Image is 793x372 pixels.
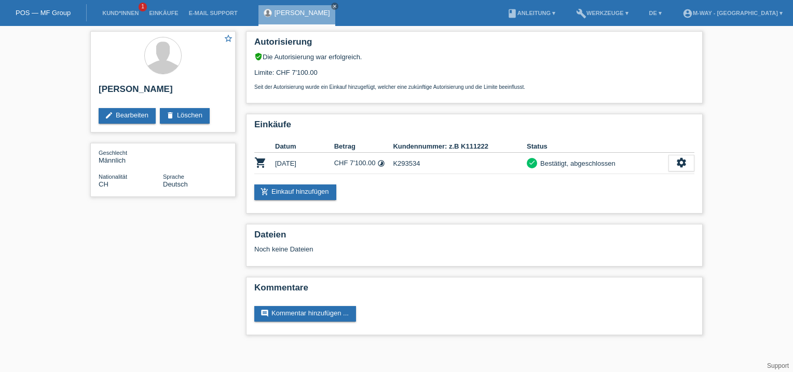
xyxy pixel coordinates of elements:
th: Betrag [334,140,393,153]
a: E-Mail Support [184,10,243,16]
i: account_circle [682,8,693,19]
span: Nationalität [99,174,127,180]
a: commentKommentar hinzufügen ... [254,306,356,322]
i: star_border [224,34,233,43]
a: Support [767,362,789,369]
h2: Autorisierung [254,37,694,52]
th: Status [527,140,668,153]
span: 1 [139,3,147,11]
h2: Einkäufe [254,119,694,135]
td: K293534 [393,153,527,174]
div: Männlich [99,149,163,164]
a: [PERSON_NAME] [275,9,330,17]
th: Kundennummer: z.B K111222 [393,140,527,153]
i: add_shopping_cart [261,188,269,196]
a: Kund*innen [97,10,144,16]
a: buildWerkzeuge ▾ [571,10,634,16]
i: build [576,8,586,19]
i: POSP00028215 [254,156,267,169]
h2: Dateien [254,230,694,245]
div: Die Autorisierung war erfolgreich. [254,52,694,61]
a: editBearbeiten [99,108,156,124]
span: Sprache [163,174,184,180]
div: Noch keine Dateien [254,245,571,253]
i: Fixe Raten (24 Raten) [377,160,385,167]
i: close [332,4,337,9]
td: [DATE] [275,153,334,174]
a: bookAnleitung ▾ [502,10,560,16]
i: edit [105,111,113,119]
span: Geschlecht [99,150,127,156]
h2: Kommentare [254,283,694,298]
i: verified_user [254,52,263,61]
a: star_border [224,34,233,45]
a: Einkäufe [144,10,183,16]
p: Seit der Autorisierung wurde ein Einkauf hinzugefügt, welcher eine zukünftige Autorisierung und d... [254,84,694,90]
a: account_circlem-way - [GEOGRAPHIC_DATA] ▾ [677,10,788,16]
div: Bestätigt, abgeschlossen [537,158,616,169]
i: comment [261,309,269,317]
div: Limite: CHF 7'100.00 [254,61,694,90]
span: Deutsch [163,180,188,188]
a: POS — MF Group [16,9,71,17]
td: CHF 7'100.00 [334,153,393,174]
span: Schweiz [99,180,108,188]
h2: [PERSON_NAME] [99,84,227,100]
i: delete [166,111,174,119]
a: add_shopping_cartEinkauf hinzufügen [254,184,336,200]
i: check [528,159,536,166]
a: close [331,3,338,10]
i: book [507,8,517,19]
i: settings [676,157,687,168]
a: DE ▾ [644,10,667,16]
th: Datum [275,140,334,153]
a: deleteLöschen [160,108,210,124]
